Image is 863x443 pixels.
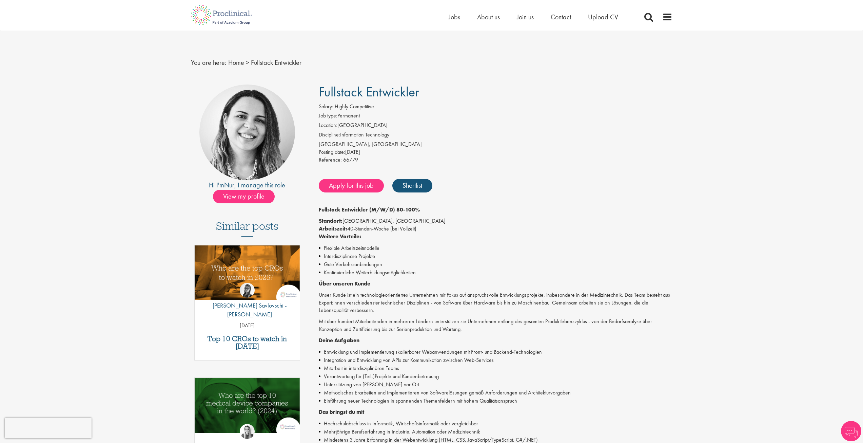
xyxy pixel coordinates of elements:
[319,364,672,372] li: Mitarbeit in interdisziplinären Teams
[319,233,361,240] strong: Weitere Vorteile:
[319,112,337,120] label: Job type:
[319,148,345,155] span: Posting date:
[319,291,672,315] p: Unser Kunde ist ein technologieorientiertes Unternehmen mit Fokus auf anspruchsvolle Entwicklungs...
[319,131,672,141] li: Information Technology
[335,103,374,110] span: Highly Competitive
[319,337,359,344] strong: Deine Aufgaben
[319,103,333,111] label: Salary:
[319,179,384,192] a: Apply for this job
[195,378,300,432] img: Top 10 Medical Device Companies 2024
[199,85,295,180] img: imeage of recruiter Nur Ergiydiren
[319,217,672,241] p: [GEOGRAPHIC_DATA], [GEOGRAPHIC_DATA] 40-Stunden-Woche (bei Vollzeit)
[319,408,364,416] strong: Das bringst du mit
[449,13,460,21] a: Jobs
[477,13,500,21] a: About us
[319,141,672,148] div: [GEOGRAPHIC_DATA], [GEOGRAPHIC_DATA]
[228,58,244,67] a: breadcrumb link
[319,260,672,269] li: Gute Verkehrsanbindungen
[319,225,347,232] strong: Arbeitszeit:
[319,397,672,405] li: Einführung neuer Technologien in spannenden Themenfeldern mit hohem Qualitätsanspruch
[319,428,672,436] li: Mehrjährige Berufserfahrung in Industrie, Automation oder Medizintechnik
[213,191,281,200] a: View my profile
[198,335,297,350] a: Top 10 CROs to watch in [DATE]
[251,58,301,67] span: Fullstack Entwickler
[319,206,420,213] strong: Fullstack Entwickler (M/W/D) 80-100%
[319,420,672,428] li: Hochschulabschluss in Informatik, Wirtschaftsinformatik oder vergleichbar
[392,179,432,192] a: Shortlist
[319,280,370,287] strong: Über unseren Kunde
[319,252,672,260] li: Interdisziplinäre Projekte
[5,418,92,438] iframe: reCAPTCHA
[195,283,300,322] a: Theodora Savlovschi - Wicks [PERSON_NAME] Savlovschi - [PERSON_NAME]
[517,13,534,21] a: Join us
[216,220,278,237] h3: Similar posts
[240,424,255,439] img: Hannah Burke
[319,381,672,389] li: Unterstützung von [PERSON_NAME] vor Ort
[191,58,227,67] span: You are here:
[224,181,234,189] a: Nur
[319,112,672,122] li: Permanent
[319,269,672,277] li: Kontinuierliche Weiterbildungsmöglichkeiten
[319,122,672,131] li: [GEOGRAPHIC_DATA]
[319,389,672,397] li: Methodisches Erarbeiten und Implementieren von Softwarelösungen gemäß Anforderungen und Architekt...
[319,217,342,224] strong: Standort:
[319,131,340,139] label: Discipline:
[551,13,571,21] a: Contact
[319,372,672,381] li: Verantwortung für (Teil-)Projekte und Kundenbetreuung
[195,301,300,318] p: [PERSON_NAME] Savlovschi - [PERSON_NAME]
[319,356,672,364] li: Integration und Entwicklung von APIs zur Kommunikation zwischen Web-Services
[319,148,672,156] div: [DATE]
[319,244,672,252] li: Flexible Arbeitszeitmodelle
[343,156,358,163] span: 66779
[191,180,304,190] div: Hi I'm , I manage this role
[319,83,419,100] span: Fullstack Entwickler
[319,156,342,164] label: Reference:
[319,122,337,129] label: Location:
[195,378,300,438] a: Link to a post
[195,245,300,300] img: Top 10 CROs 2025 | Proclinical
[841,421,861,441] img: Chatbot
[195,322,300,330] p: [DATE]
[213,190,275,203] span: View my profile
[319,318,672,333] p: Mit über hundert Mitarbeitenden in mehreren Ländern unterstützen sie Unternehmen entlang des gesa...
[588,13,618,21] a: Upload CV
[246,58,249,67] span: >
[319,348,672,356] li: Entwicklung und Implementierung skalierbarer Webanwendungen mit Front- und Backend-Technologien
[240,283,255,298] img: Theodora Savlovschi - Wicks
[195,245,300,306] a: Link to a post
